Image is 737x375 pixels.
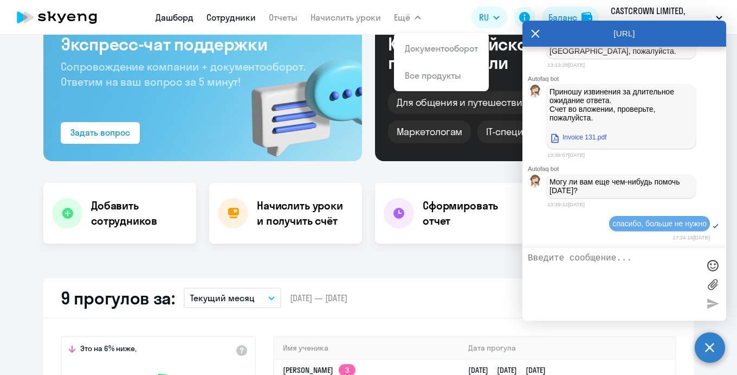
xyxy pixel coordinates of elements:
[91,198,188,228] h4: Добавить сотрудников
[61,287,175,309] h2: 9 прогулов за:
[394,7,421,28] button: Ещё
[477,120,571,143] div: IT-специалистам
[528,175,542,190] img: bot avatar
[549,177,693,195] p: Могу ли вам еще чем-нибудь помочь [DATE]?
[70,126,130,139] div: Задать вопрос
[388,91,537,114] div: Для общения и путешествий
[547,201,585,207] time: 13:39:12[DATE]
[549,131,606,144] a: Invoice 131.pdf
[528,75,726,82] div: Autofaq bot
[269,12,298,23] a: Отчеты
[257,198,351,228] h4: Начислить уроки и получить счёт
[190,291,255,304] p: Текущий месяц
[542,7,599,28] button: Балансbalance
[479,11,489,24] span: RU
[549,87,693,131] p: Приношу извинения за длительное ожидание ответа. Счет во вложении, проверьте, пожалуйста.
[61,33,345,55] h3: Экспресс-чат поддержки
[236,39,362,161] img: bg-img
[61,60,306,88] span: Сопровождение компании + документооборот. Ответим на ваш вопрос за 5 минут!
[423,198,519,228] h4: Сформировать отчет
[283,365,355,375] a: [PERSON_NAME]3
[673,234,710,240] time: 17:24:16[DATE]
[80,344,137,357] span: Это на 6% ниже,
[405,43,478,54] a: Документооборот
[528,85,542,100] img: bot avatar
[274,337,460,359] th: Имя ученика
[405,70,461,81] a: Все продукты
[605,4,728,30] button: CASTCROWN LIMITED, CASTCROWN LIMITED
[704,276,721,293] label: Лимит 10 файлов
[388,35,573,72] div: Курсы английского под ваши цели
[61,122,140,144] button: Задать вопрос
[528,166,726,172] div: Autofaq bot
[156,12,193,23] a: Дашборд
[611,4,712,30] p: CASTCROWN LIMITED, CASTCROWN LIMITED
[471,7,507,28] button: RU
[547,152,585,158] time: 13:38:57[DATE]
[311,12,381,23] a: Начислить уроки
[290,292,347,304] span: [DATE] — [DATE]
[581,12,592,23] img: balance
[206,12,256,23] a: Сотрудники
[388,120,471,143] div: Маркетологам
[460,337,675,359] th: Дата прогула
[548,11,577,24] div: Баланс
[468,365,554,375] a: [DATE][DATE][DATE]
[184,288,281,308] button: Текущий месяц
[394,11,410,24] span: Ещё
[612,219,707,228] span: спасибо, больше не нужно
[547,62,585,68] time: 13:13:28[DATE]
